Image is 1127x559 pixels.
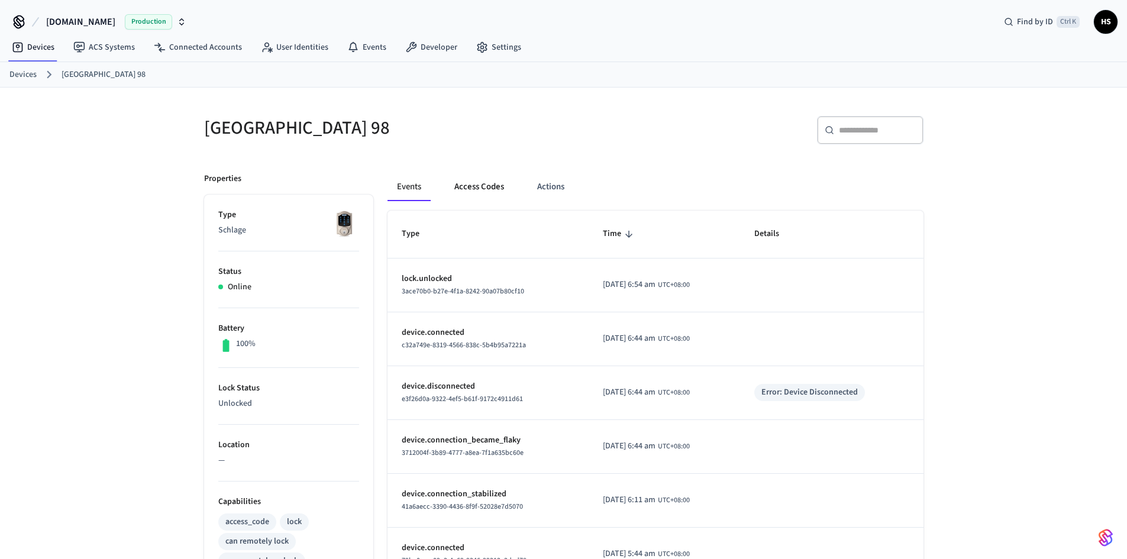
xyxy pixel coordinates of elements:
div: Asia/Singapore [603,440,690,453]
span: Time [603,225,637,243]
div: Error: Device Disconnected [761,386,858,399]
div: can remotely lock [225,535,289,548]
a: User Identities [251,37,338,58]
button: Events [387,173,431,201]
span: [DATE] 6:11 am [603,494,655,506]
p: Lock Status [218,382,359,395]
span: Production [125,14,172,30]
span: [DOMAIN_NAME] [46,15,115,29]
span: UTC+08:00 [658,441,690,452]
span: e3f26d0a-9322-4ef5-b61f-9172c4911d61 [402,394,523,404]
span: Find by ID [1017,16,1053,28]
span: Details [754,225,795,243]
div: access_code [225,516,269,528]
a: [GEOGRAPHIC_DATA] 98 [62,69,146,81]
p: Type [218,209,359,221]
span: [DATE] 6:54 am [603,279,655,291]
p: Properties [204,173,241,185]
button: Access Codes [445,173,514,201]
a: Settings [467,37,531,58]
div: lock [287,516,302,528]
a: Events [338,37,396,58]
span: Type [402,225,435,243]
p: Capabilities [218,496,359,508]
a: Devices [2,37,64,58]
span: HS [1095,11,1116,33]
span: UTC+08:00 [658,387,690,398]
p: 100% [236,338,256,350]
h5: [GEOGRAPHIC_DATA] 98 [204,116,557,140]
p: Location [218,439,359,451]
a: Connected Accounts [144,37,251,58]
p: device.connection_became_flaky [402,434,575,447]
span: UTC+08:00 [658,334,690,344]
span: Ctrl K [1057,16,1080,28]
p: device.disconnected [402,380,575,393]
p: device.connection_stabilized [402,488,575,500]
span: 41a6aecc-3390-4436-8f9f-52028e7d5070 [402,502,523,512]
p: device.connected [402,327,575,339]
p: Status [218,266,359,278]
span: 3712004f-3b89-4777-a8ea-7f1a635bc60e [402,448,524,458]
span: [DATE] 6:44 am [603,440,655,453]
span: UTC+08:00 [658,280,690,290]
span: [DATE] 6:44 am [603,332,655,345]
div: ant example [387,173,923,201]
p: device.connected [402,542,575,554]
div: Find by IDCtrl K [994,11,1089,33]
span: UTC+08:00 [658,495,690,506]
button: HS [1094,10,1118,34]
p: Online [228,281,251,293]
p: Unlocked [218,398,359,410]
span: c32a749e-8319-4566-838c-5b4b95a7221a [402,340,526,350]
span: [DATE] 6:44 am [603,386,655,399]
img: Schlage Sense Smart Deadbolt with Camelot Trim, Front [330,209,359,238]
img: SeamLogoGradient.69752ec5.svg [1099,528,1113,547]
div: Asia/Singapore [603,494,690,506]
p: lock.unlocked [402,273,575,285]
p: — [218,454,359,467]
a: Devices [9,69,37,81]
div: Asia/Singapore [603,386,690,399]
a: Developer [396,37,467,58]
span: 3ace70b0-b27e-4f1a-8242-90a07b80cf10 [402,286,524,296]
div: Asia/Singapore [603,279,690,291]
div: Asia/Singapore [603,332,690,345]
p: Schlage [218,224,359,237]
button: Actions [528,173,574,201]
p: Battery [218,322,359,335]
a: ACS Systems [64,37,144,58]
